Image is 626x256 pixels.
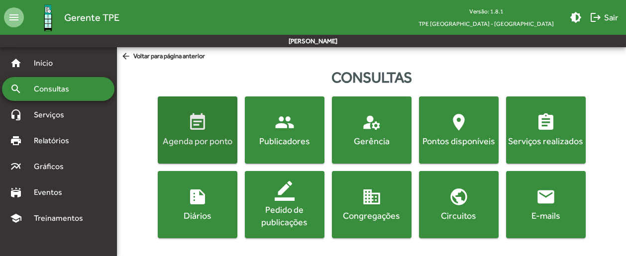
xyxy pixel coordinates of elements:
[332,96,412,164] button: Gerência
[332,171,412,238] button: Congregações
[158,96,237,164] button: Agenda por ponto
[590,8,618,26] span: Sair
[275,112,295,132] mat-icon: people
[28,57,67,69] span: Início
[536,112,556,132] mat-icon: assignment
[28,161,77,172] span: Gráficos
[247,135,322,147] div: Publicadores
[10,161,22,172] mat-icon: multiline_chart
[506,171,586,238] button: E-mails
[117,66,626,88] div: Consultas
[10,83,22,95] mat-icon: search
[10,212,22,224] mat-icon: school
[590,11,602,23] mat-icon: logout
[334,135,410,147] div: Gerência
[536,187,556,207] mat-icon: email
[245,96,324,164] button: Publicadores
[4,7,24,27] mat-icon: menu
[508,209,584,222] div: E-mails
[411,17,562,30] span: TPE [GEOGRAPHIC_DATA] - [GEOGRAPHIC_DATA]
[586,8,622,26] button: Sair
[10,109,22,121] mat-icon: headset_mic
[247,203,322,228] div: Pedido de publicações
[28,109,78,121] span: Serviços
[449,187,469,207] mat-icon: public
[421,135,497,147] div: Pontos disponíveis
[10,135,22,147] mat-icon: print
[24,1,119,34] a: Gerente TPE
[508,135,584,147] div: Serviços realizados
[419,96,499,164] button: Pontos disponíveis
[158,171,237,238] button: Diários
[411,5,562,17] div: Versão: 1.8.1
[160,209,235,222] div: Diários
[334,209,410,222] div: Congregações
[32,1,64,34] img: Logo
[275,181,295,201] mat-icon: border_color
[421,209,497,222] div: Circuitos
[570,11,582,23] mat-icon: brightness_medium
[10,57,22,69] mat-icon: home
[188,187,208,207] mat-icon: summarize
[506,96,586,164] button: Serviços realizados
[419,171,499,238] button: Circuitos
[28,135,82,147] span: Relatórios
[10,186,22,198] mat-icon: stadium
[449,112,469,132] mat-icon: location_on
[362,112,382,132] mat-icon: manage_accounts
[362,187,382,207] mat-icon: domain
[121,51,133,62] mat-icon: arrow_back
[28,186,76,198] span: Eventos
[245,171,324,238] button: Pedido de publicações
[188,112,208,132] mat-icon: event_note
[160,135,235,147] div: Agenda por ponto
[28,212,95,224] span: Treinamentos
[64,9,119,25] span: Gerente TPE
[28,83,82,95] span: Consultas
[121,51,205,62] span: Voltar para página anterior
